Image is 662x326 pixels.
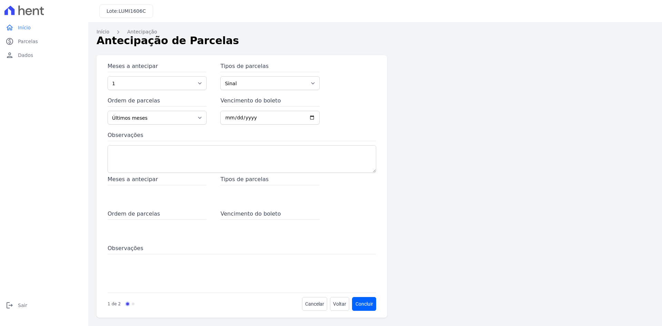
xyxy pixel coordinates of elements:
[305,300,324,307] span: Cancelar
[108,297,134,311] nav: Progress
[330,297,349,311] a: Voltar
[220,175,319,185] span: Tipos de parcelas
[97,33,654,48] h1: Antecipação de Parcelas
[119,8,146,14] span: LUMI1606C
[6,51,14,59] i: person
[112,301,121,307] p: de 2
[107,8,146,15] h3: Lote:
[6,37,14,46] i: paid
[3,21,86,34] a: homeInício
[333,300,346,307] span: Voltar
[18,52,33,59] span: Dados
[127,28,157,36] a: Antecipação
[108,210,207,220] span: Ordem de parcelas
[220,62,319,72] label: Tipos de parcelas
[3,48,86,62] a: personDados
[18,302,27,309] span: Sair
[3,298,86,312] a: logoutSair
[352,297,376,311] button: Concluir
[6,23,14,32] i: home
[6,301,14,309] i: logout
[108,301,110,307] p: 1
[302,297,327,311] a: Cancelar
[18,38,38,45] span: Parcelas
[108,175,207,185] span: Meses a antecipar
[97,28,654,36] nav: Breadcrumb
[108,131,376,141] label: Observações
[220,210,319,220] span: Vencimento do boleto
[97,28,109,36] a: Início
[3,34,86,48] a: paidParcelas
[108,244,376,254] span: Observações
[352,297,376,311] a: Avançar
[108,97,207,107] label: Ordem de parcelas
[220,97,319,107] label: Vencimento do boleto
[18,24,31,31] span: Início
[108,62,207,72] label: Meses a antecipar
